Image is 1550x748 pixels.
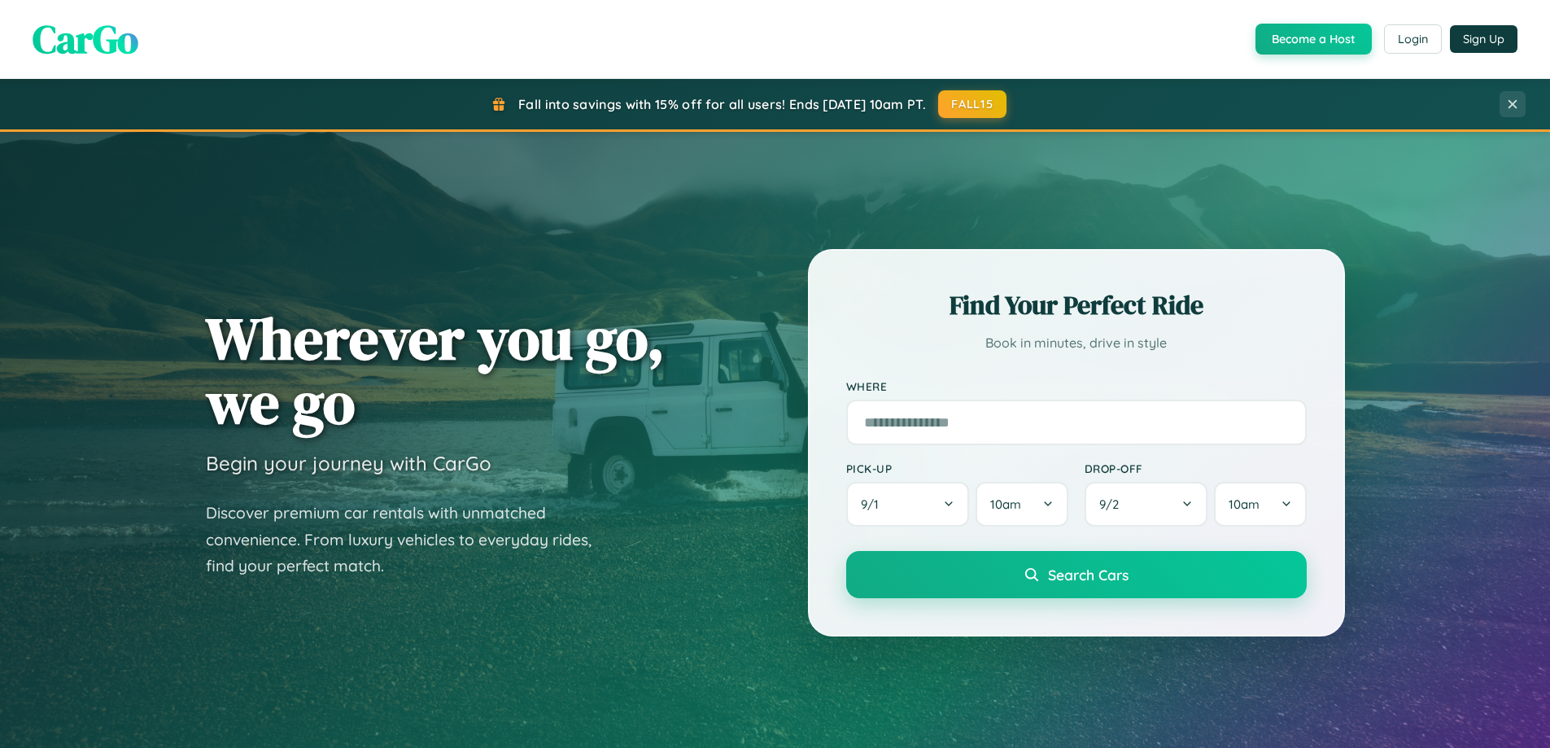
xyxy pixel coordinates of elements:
[1450,25,1517,53] button: Sign Up
[846,287,1307,323] h2: Find Your Perfect Ride
[206,451,491,475] h3: Begin your journey with CarGo
[1085,482,1208,527] button: 9/2
[846,551,1307,598] button: Search Cars
[861,496,887,512] span: 9 / 1
[518,96,926,112] span: Fall into savings with 15% off for all users! Ends [DATE] 10am PT.
[1099,496,1127,512] span: 9 / 2
[1214,482,1306,527] button: 10am
[1229,496,1260,512] span: 10am
[33,12,138,66] span: CarGo
[846,482,970,527] button: 9/1
[990,496,1021,512] span: 10am
[1384,24,1442,54] button: Login
[846,461,1068,475] label: Pick-up
[1085,461,1307,475] label: Drop-off
[1255,24,1372,55] button: Become a Host
[846,331,1307,355] p: Book in minutes, drive in style
[846,379,1307,393] label: Where
[206,306,665,435] h1: Wherever you go, we go
[976,482,1068,527] button: 10am
[1048,566,1129,584] span: Search Cars
[938,90,1006,118] button: FALL15
[206,500,613,580] p: Discover premium car rentals with unmatched convenience. From luxury vehicles to everyday rides, ...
